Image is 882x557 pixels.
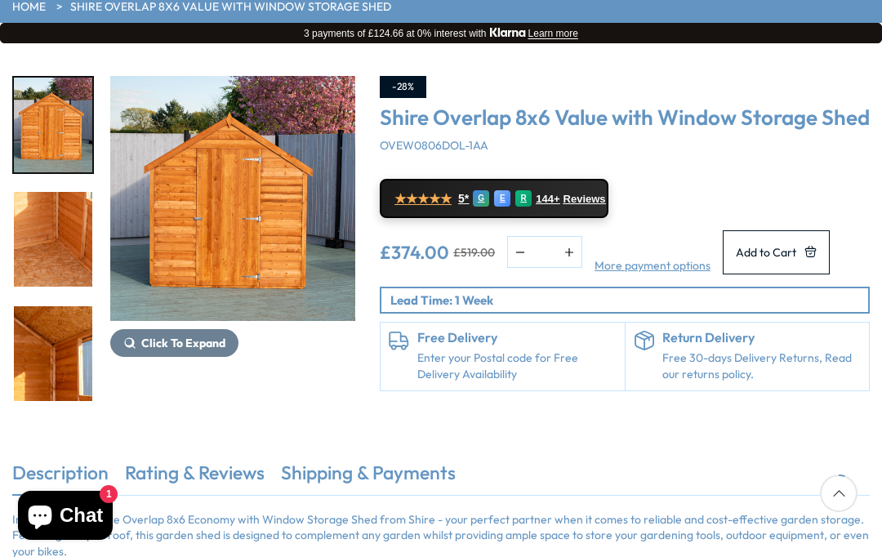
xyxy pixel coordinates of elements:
div: 5 / 12 [12,76,94,174]
span: Add to Cart [736,247,796,258]
img: Shire Overlap 8x6 Value with Window Storage Shed [110,76,355,321]
h3: Shire Overlap 8x6 Value with Window Storage Shed [380,106,870,130]
img: Overlap8x6SDValuewithWindow5060490134437OVW0806DOL-1AA4_200x200.jpg [14,306,92,401]
a: Enter your Postal code for Free Delivery Availability [417,350,617,382]
button: Click To Expand [110,329,238,357]
div: 5 / 12 [110,76,355,403]
div: 7 / 12 [12,305,94,403]
span: Click To Expand [141,336,225,350]
inbox-online-store-chat: Shopify online store chat [13,491,118,544]
p: Free 30-days Delivery Returns, Read our returns policy. [662,350,862,382]
div: R [515,190,532,207]
ins: £374.00 [380,243,449,261]
del: £519.00 [453,247,495,258]
span: Reviews [563,193,606,206]
a: More payment options [595,258,710,274]
a: ★★★★★ 5* G E R 144+ Reviews [380,179,608,218]
span: ★★★★★ [394,191,452,207]
div: G [473,190,489,207]
a: Shipping & Payments [281,460,456,494]
div: E [494,190,510,207]
a: Rating & Reviews [125,460,265,494]
a: Description [12,460,109,494]
span: OVEW0806DOL-1AA [380,138,488,153]
p: Lead Time: 1 Week [390,292,868,309]
img: Overlap8x6SDValuewithWindow5060490134437OVW0806DOL-1AA_200x200.jpg [14,78,92,172]
h6: Return Delivery [662,331,862,345]
img: Overlap8x6SDValuewithWindow5060490134437OVW0806DOL-1AA3_200x200.jpg [14,192,92,287]
span: 144+ [536,193,559,206]
div: 6 / 12 [12,190,94,288]
h6: Free Delivery [417,331,617,345]
div: -28% [380,76,426,98]
button: Add to Cart [723,230,830,274]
